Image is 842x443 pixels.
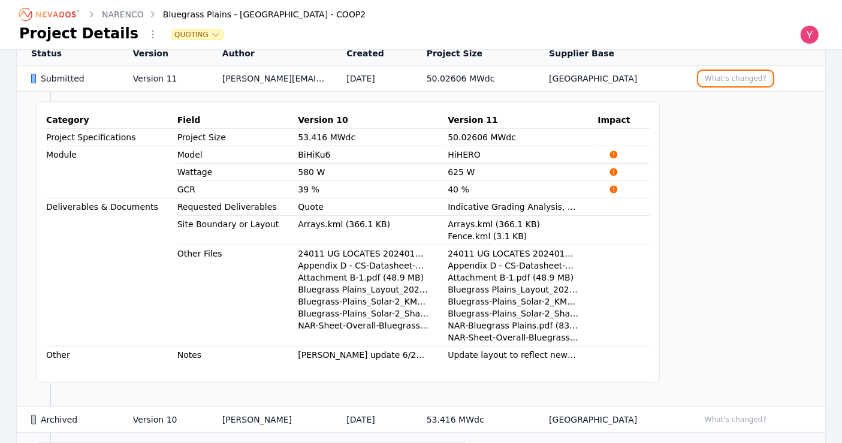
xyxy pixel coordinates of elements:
[46,111,177,129] th: Category
[172,30,223,40] button: Quoting
[119,66,208,92] td: Version 11
[17,41,119,66] th: Status
[448,296,578,308] div: Bluegrass-Plains_Solar-2_KMZs_250123.zip (95.6 KB)
[17,66,825,92] tr: SubmittedVersion 11[PERSON_NAME][EMAIL_ADDRESS][PERSON_NAME][DOMAIN_NAME][DATE]50.02606 MWdc[GEOG...
[448,181,597,198] td: 40 %
[46,198,177,346] td: Deliverables & Documents
[177,111,298,129] th: Field
[17,407,825,433] tr: ArchivedVersion 10[PERSON_NAME][DATE]53.416 MWdc[GEOGRAPHIC_DATA]What's changed?
[298,181,448,198] td: 39 %
[298,146,448,164] td: BiHiKu6
[298,272,428,284] div: Attachment B-1.pdf (48.9 MB)
[448,129,597,146] td: 50.02606 MWdc
[597,185,630,194] span: Impacts Structural Calculations
[535,407,685,433] td: [GEOGRAPHIC_DATA]
[177,146,298,163] td: Model
[332,41,412,66] th: Created
[535,66,685,92] td: [GEOGRAPHIC_DATA]
[177,129,298,146] td: Project Size
[119,41,208,66] th: Version
[46,346,177,364] td: Other
[31,73,113,85] div: Submitted
[298,284,428,296] div: Bluegrass Plains_Layout_20250415.zip (16.5 MB)
[298,198,448,216] td: Quote
[298,260,428,272] div: Appendix D - CS-Datasheet-BiHiKu6-6.2-66MB-H_v0.1_F68_P1_TX_DRAFT.pdf (1.4 MB)
[448,230,578,242] div: Fence.kml (3.1 KB)
[597,111,649,129] th: Impact
[177,216,298,233] td: Site Boundary or Layout
[332,66,412,92] td: [DATE]
[177,164,298,180] td: Wattage
[146,8,366,20] div: Bluegrass Plains - [GEOGRAPHIC_DATA] - COOP2
[448,218,578,230] div: Arrays.kml (366.1 KB)
[298,218,428,230] div: Arrays.kml (366.1 KB)
[177,181,298,198] td: GCR
[298,346,448,364] td: [PERSON_NAME] update 6/26: capacity to 53.416 MWdc. Dropbox [URL][DOMAIN_NAME]
[46,129,177,146] td: Project Specifications
[332,407,412,433] td: [DATE]
[597,150,630,159] span: Impacts Structural Calculations
[208,407,333,433] td: [PERSON_NAME]
[19,24,138,43] h1: Project Details
[535,41,685,66] th: Supplier Base
[448,332,578,343] div: NAR-Sheet-Overall-Bluegrass.pdf (811 KB)
[412,66,535,92] td: 50.02606 MWdc
[298,248,428,260] div: 24011 UG LOCATES 20240126.pdf (17 MB)
[448,308,578,320] div: Bluegrass-Plains_Solar-2_Shapefiles_250123.zip (72.2 KB)
[699,72,772,85] button: What's changed?
[699,413,772,426] button: What's changed?
[448,164,597,181] td: 625 W
[448,111,597,129] th: Version 11
[448,248,578,260] div: 24011 UG LOCATES 20240126.pdf (17 MB)
[448,320,578,332] div: NAR-Bluegrass Plains.pdf (838.1 KB)
[448,260,578,272] div: Appendix D - CS-Datasheet-BiHiKu6-6.2-66MB-H_v0.1_F68_P1_TX_DRAFT.pdf (1.4 MB)
[298,308,428,320] div: Bluegrass-Plains_Solar-2_Shapefiles_250123.zip (72.2 KB)
[177,198,298,215] td: Requested Deliverables
[298,129,448,146] td: 53.416 MWdc
[597,167,630,177] span: Impacts Structural Calculations
[208,66,333,92] td: [PERSON_NAME][EMAIL_ADDRESS][PERSON_NAME][DOMAIN_NAME]
[412,407,535,433] td: 53.416 MWdc
[448,146,597,164] td: HiHERO
[177,346,298,363] td: Notes
[800,25,819,44] img: Yoni Bennett
[448,272,578,284] div: Attachment B-1.pdf (48.9 MB)
[102,8,144,20] a: NARENCO
[298,296,428,308] div: Bluegrass-Plains_Solar-2_KMZs_250123.zip (95.6 KB)
[119,407,208,433] td: Version 10
[448,346,597,364] td: Update layout to reflect new module. 27 mods/string
[298,164,448,181] td: 580 W
[448,284,578,296] div: Bluegrass Plains_Layout_20250415.zip (16.5 MB)
[208,41,333,66] th: Author
[298,320,428,332] div: NAR-Sheet-Overall-Bluegrass.pdf (811 KB)
[412,41,535,66] th: Project Size
[19,5,366,24] nav: Breadcrumb
[46,146,177,198] td: Module
[298,111,448,129] th: Version 10
[448,198,597,216] td: Indicative Grading Analysis, Quote
[177,245,298,262] td: Other Files
[31,414,113,426] div: Archived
